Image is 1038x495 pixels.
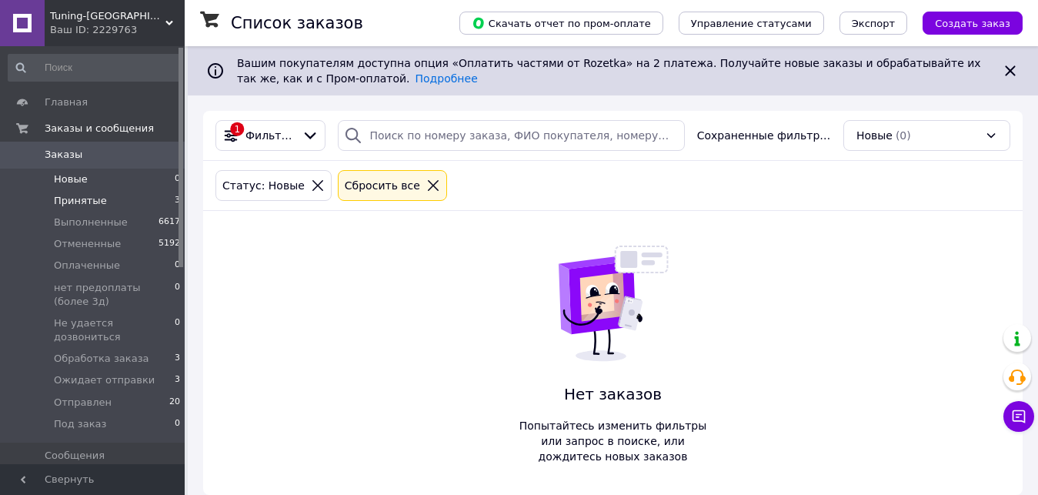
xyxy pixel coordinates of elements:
[169,396,180,410] span: 20
[472,16,651,30] span: Скачать отчет по пром-оплате
[175,259,180,273] span: 0
[231,14,363,32] h1: Список заказов
[54,237,121,251] span: Отмененные
[175,172,180,186] span: 0
[856,128,893,143] span: Новые
[416,72,478,85] a: Подробнее
[54,216,128,229] span: Выполненные
[45,95,88,109] span: Главная
[907,16,1023,28] a: Создать заказ
[159,237,180,251] span: 5192
[175,352,180,366] span: 3
[50,23,185,37] div: Ваш ID: 2229763
[54,259,120,273] span: Оплаченные
[54,316,175,344] span: Не удается дозвониться
[219,177,308,194] div: Статус: Новые
[54,281,175,309] span: нет предоплаты (более 3д)
[839,12,907,35] button: Экспорт
[159,216,180,229] span: 6617
[45,122,154,135] span: Заказы и сообщения
[175,194,180,208] span: 3
[512,418,715,464] span: Попытайтесь изменить фильтры или запрос в поиске, или дождитесь новых заказов
[45,449,105,463] span: Сообщения
[697,128,831,143] span: Сохраненные фильтры:
[8,54,182,82] input: Поиск
[237,57,981,85] span: Вашим покупателям доступна опция «Оплатить частями от Rozetka» на 2 платежа. Получайте новые зака...
[896,129,911,142] span: (0)
[54,396,112,410] span: Отправлен
[679,12,824,35] button: Управление статусами
[852,18,895,29] span: Экспорт
[54,172,88,186] span: Новые
[54,373,155,387] span: Ожидает отправки
[1003,401,1034,432] button: Чат с покупателем
[923,12,1023,35] button: Создать заказ
[54,194,107,208] span: Принятые
[935,18,1010,29] span: Создать заказ
[45,148,82,162] span: Заказы
[175,373,180,387] span: 3
[50,9,165,23] span: Tuning-Ukraine - интернет магазин для тюнинга автомобилей
[342,177,423,194] div: Сбросить все
[175,417,180,431] span: 0
[54,352,149,366] span: Обработка заказа
[175,281,180,309] span: 0
[175,316,180,344] span: 0
[245,128,295,143] span: Фильтры
[338,120,684,151] input: Поиск по номеру заказа, ФИО покупателя, номеру телефона, Email, номеру накладной
[512,383,715,406] span: Нет заказов
[54,417,106,431] span: Под заказ
[459,12,663,35] button: Скачать отчет по пром-оплате
[691,18,812,29] span: Управление статусами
